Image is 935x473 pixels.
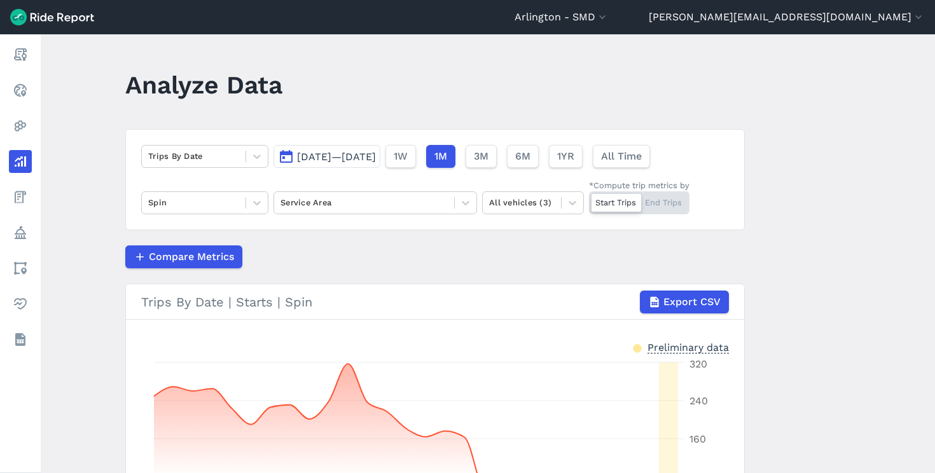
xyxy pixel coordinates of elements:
a: Policy [9,221,32,244]
div: *Compute trip metrics by [589,179,689,191]
span: 6M [515,149,530,164]
button: All Time [593,145,650,168]
button: 1M [426,145,455,168]
span: 1YR [557,149,574,164]
button: 1W [385,145,416,168]
div: Trips By Date | Starts | Spin [141,291,729,313]
a: Analyze [9,150,32,173]
button: [PERSON_NAME][EMAIL_ADDRESS][DOMAIN_NAME] [649,10,925,25]
span: Compare Metrics [149,249,234,264]
a: Datasets [9,328,32,351]
a: Realtime [9,79,32,102]
span: 1M [434,149,447,164]
button: 3M [466,145,497,168]
img: Ride Report [10,9,94,25]
button: Compare Metrics [125,245,242,268]
h1: Analyze Data [125,67,282,102]
a: Fees [9,186,32,209]
tspan: 240 [689,395,708,407]
a: Health [9,292,32,315]
a: Report [9,43,32,66]
span: [DATE]—[DATE] [297,151,376,163]
button: Export CSV [640,291,729,313]
span: All Time [601,149,642,164]
span: Export CSV [663,294,721,310]
button: [DATE]—[DATE] [274,145,380,168]
a: Heatmaps [9,114,32,137]
span: 1W [394,149,408,164]
button: Arlington - SMD [515,10,609,25]
tspan: 320 [689,358,707,370]
a: Areas [9,257,32,280]
span: 3M [474,149,488,164]
button: 6M [507,145,539,168]
div: Preliminary data [648,340,729,353]
tspan: 160 [689,433,706,445]
button: 1YR [549,145,583,168]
